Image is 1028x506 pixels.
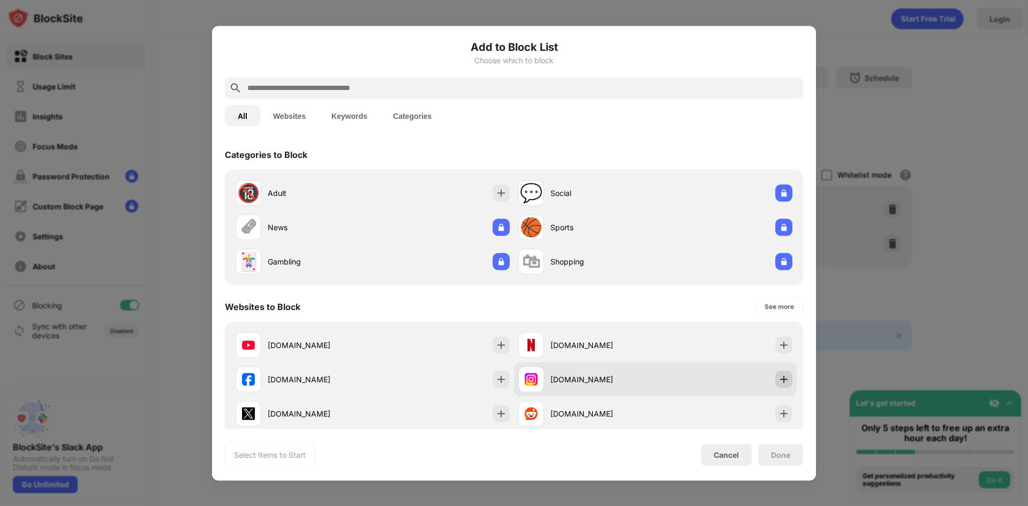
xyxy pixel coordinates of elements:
[380,105,444,126] button: Categories
[242,407,255,420] img: favicons
[268,187,373,199] div: Adult
[771,450,790,459] div: Done
[520,216,542,238] div: 🏀
[520,182,542,204] div: 💬
[550,187,655,199] div: Social
[237,182,260,204] div: 🔞
[242,338,255,351] img: favicons
[234,449,306,460] div: Select Items to Start
[268,408,373,419] div: [DOMAIN_NAME]
[268,339,373,351] div: [DOMAIN_NAME]
[237,251,260,273] div: 🃏
[522,251,540,273] div: 🛍
[225,105,260,126] button: All
[225,56,803,64] div: Choose which to block
[225,301,300,312] div: Websites to Block
[229,81,242,94] img: search.svg
[550,256,655,267] div: Shopping
[714,450,739,459] div: Cancel
[525,407,538,420] img: favicons
[239,216,258,238] div: 🗞
[550,222,655,233] div: Sports
[550,339,655,351] div: [DOMAIN_NAME]
[319,105,380,126] button: Keywords
[260,105,319,126] button: Websites
[268,256,373,267] div: Gambling
[242,373,255,386] img: favicons
[765,301,794,312] div: See more
[225,149,307,160] div: Categories to Block
[550,408,655,419] div: [DOMAIN_NAME]
[268,374,373,385] div: [DOMAIN_NAME]
[268,222,373,233] div: News
[225,39,803,55] h6: Add to Block List
[525,338,538,351] img: favicons
[525,373,538,386] img: favicons
[550,374,655,385] div: [DOMAIN_NAME]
